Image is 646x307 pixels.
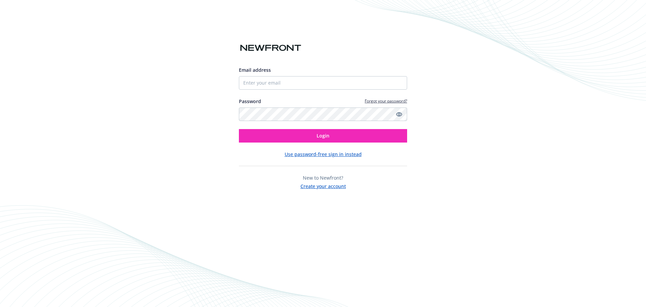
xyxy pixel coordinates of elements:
[317,132,329,139] span: Login
[239,108,407,121] input: Enter your password
[239,129,407,143] button: Login
[303,175,343,181] span: New to Newfront?
[300,181,346,190] button: Create your account
[239,76,407,90] input: Enter your email
[365,98,407,104] a: Forgot your password?
[239,98,261,105] label: Password
[239,67,271,73] span: Email address
[239,42,302,54] img: Newfront logo
[285,151,362,158] button: Use password-free sign in instead
[395,110,403,118] a: Show password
